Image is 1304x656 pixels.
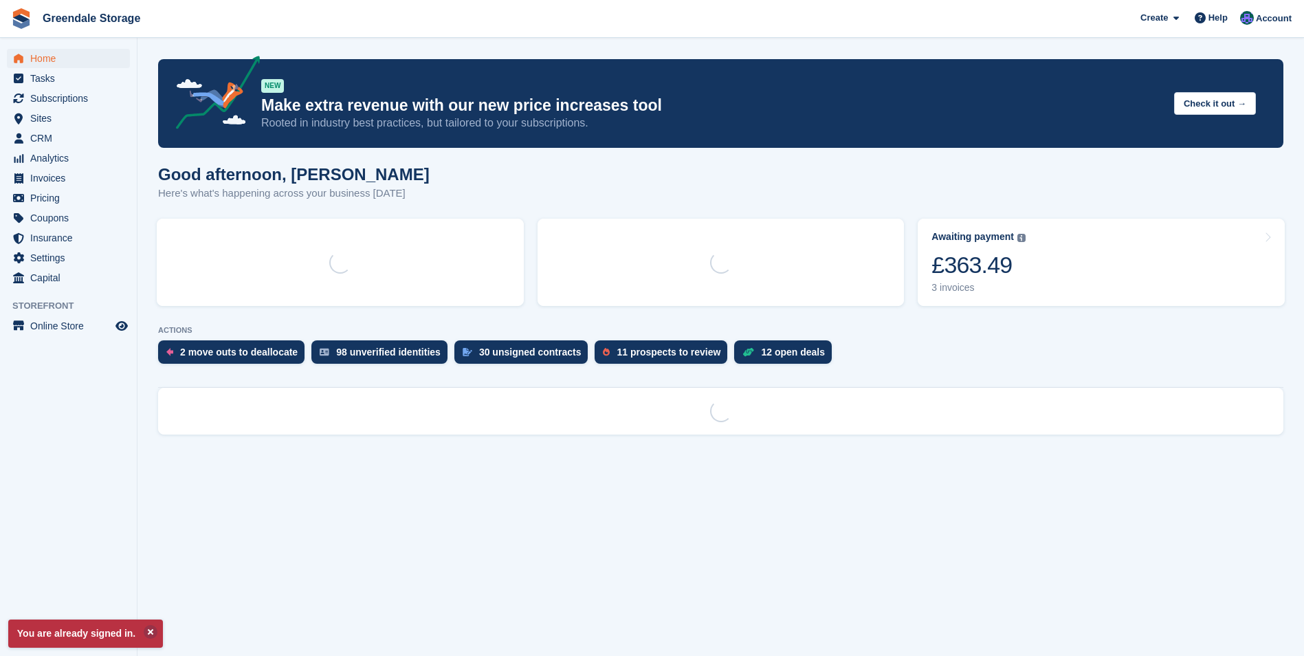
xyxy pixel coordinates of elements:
[30,89,113,108] span: Subscriptions
[261,116,1163,131] p: Rooted in industry best practices, but tailored to your subscriptions.
[30,228,113,248] span: Insurance
[7,149,130,168] a: menu
[261,79,284,93] div: NEW
[30,129,113,148] span: CRM
[7,109,130,128] a: menu
[30,109,113,128] span: Sites
[463,348,472,356] img: contract_signature_icon-13c848040528278c33f63329250d36e43548de30e8caae1d1a13099fd9432cc5.svg
[617,347,720,358] div: 11 prospects to review
[158,340,311,371] a: 2 move outs to deallocate
[918,219,1285,306] a: Awaiting payment £363.49 3 invoices
[742,347,754,357] img: deal-1b604bf984904fb50ccaf53a9ad4b4a5d6e5aea283cecdc64d6e3604feb123c2.svg
[30,316,113,336] span: Online Store
[113,318,130,334] a: Preview store
[1140,11,1168,25] span: Create
[603,348,610,356] img: prospect-51fa495bee0391a8d652442698ab0144808aea92771e9ea1ae160a38d050c398.svg
[761,347,825,358] div: 12 open deals
[158,186,430,201] p: Here's what's happening across your business [DATE]
[7,69,130,88] a: menu
[164,56,261,134] img: price-adjustments-announcement-icon-8257ccfd72463d97f412b2fc003d46551f7dbcb40ab6d574587a9cd5c0d94...
[30,49,113,68] span: Home
[734,340,839,371] a: 12 open deals
[1017,234,1026,242] img: icon-info-grey-7440780725fd019a000dd9b08b2336e03edf1995a4989e88bcd33f0948082b44.svg
[30,268,113,287] span: Capital
[7,228,130,248] a: menu
[931,231,1014,243] div: Awaiting payment
[166,348,173,356] img: move_outs_to_deallocate_icon-f764333ba52eb49d3ac5e1228854f67142a1ed5810a6f6cc68b1a99e826820c5.svg
[1240,11,1254,25] img: Richard Harrison
[158,326,1283,335] p: ACTIONS
[30,188,113,208] span: Pricing
[180,347,298,358] div: 2 move outs to deallocate
[261,96,1163,116] p: Make extra revenue with our new price increases tool
[595,340,734,371] a: 11 prospects to review
[7,248,130,267] a: menu
[454,340,595,371] a: 30 unsigned contracts
[336,347,441,358] div: 98 unverified identities
[7,168,130,188] a: menu
[479,347,582,358] div: 30 unsigned contracts
[7,188,130,208] a: menu
[8,620,163,648] p: You are already signed in.
[7,129,130,148] a: menu
[1256,12,1292,25] span: Account
[7,268,130,287] a: menu
[158,165,430,184] h1: Good afternoon, [PERSON_NAME]
[1174,92,1256,115] button: Check it out →
[7,89,130,108] a: menu
[320,348,329,356] img: verify_identity-adf6edd0f0f0b5bbfe63781bf79b02c33cf7c696d77639b501bdc392416b5a36.svg
[7,208,130,228] a: menu
[30,149,113,168] span: Analytics
[931,251,1026,279] div: £363.49
[931,282,1026,294] div: 3 invoices
[30,168,113,188] span: Invoices
[37,7,146,30] a: Greendale Storage
[311,340,454,371] a: 98 unverified identities
[12,299,137,313] span: Storefront
[7,316,130,336] a: menu
[11,8,32,29] img: stora-icon-8386f47178a22dfd0bd8f6a31ec36ba5ce8667c1dd55bd0f319d3a0aa187defe.svg
[30,248,113,267] span: Settings
[1208,11,1228,25] span: Help
[30,208,113,228] span: Coupons
[7,49,130,68] a: menu
[30,69,113,88] span: Tasks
